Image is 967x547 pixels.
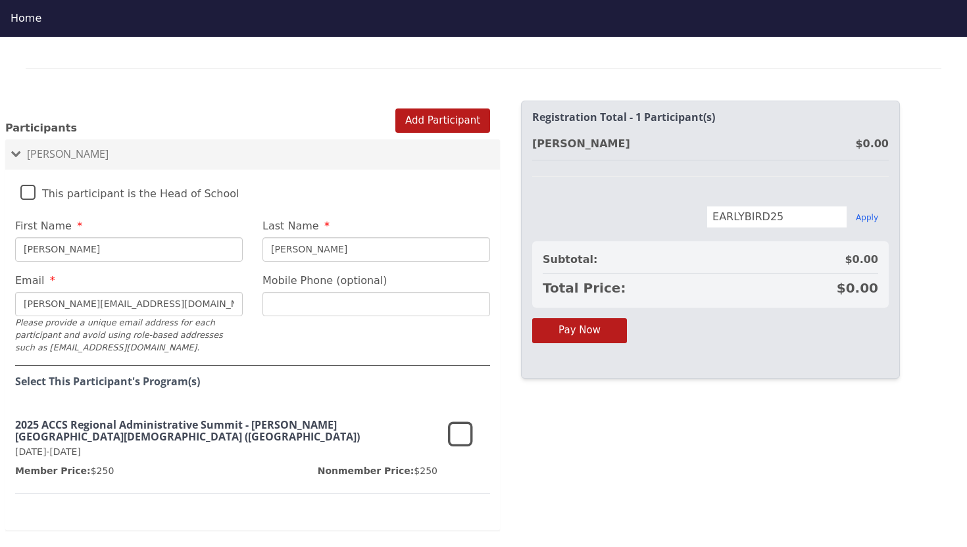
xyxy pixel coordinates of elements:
div: Please provide a unique email address for each participant and avoid using role-based addresses s... [15,316,243,354]
span: Last Name [262,220,319,232]
p: [DATE]-[DATE] [15,445,437,459]
input: Enter discount code [707,206,847,228]
div: $0.00 [855,136,889,152]
p: $250 [15,464,114,477]
h3: 2025 ACCS Regional Administrative Summit - [PERSON_NAME][GEOGRAPHIC_DATA][DEMOGRAPHIC_DATA] ([GEO... [15,419,437,442]
button: Pay Now [532,318,627,343]
span: Member Price: [15,465,91,476]
span: [PERSON_NAME] [27,147,109,161]
button: Apply [856,212,878,223]
span: $0.00 [845,252,878,268]
strong: [PERSON_NAME] [532,137,630,150]
span: Total Price: [543,279,626,297]
span: First Name [15,220,72,232]
span: $0.00 [837,279,878,297]
span: Nonmember Price: [318,465,414,476]
h4: Select This Participant's Program(s) [15,376,490,388]
span: Subtotal: [543,252,597,268]
label: This participant is the Head of School [20,176,239,204]
button: Add Participant [395,108,490,133]
span: Email [15,274,44,287]
span: Mobile Phone (optional) [262,274,387,287]
p: $250 [318,464,437,477]
h2: Registration Total - 1 Participant(s) [532,112,889,124]
span: Participants [5,122,77,134]
div: Home [11,11,956,26]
